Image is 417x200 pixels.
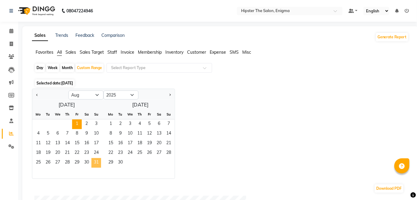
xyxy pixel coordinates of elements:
[106,148,116,158] span: 22
[106,158,116,168] div: Monday, September 29, 2025
[135,148,145,158] div: Thursday, September 25, 2025
[116,129,125,139] span: 9
[68,90,103,100] select: Select month
[91,110,101,119] div: Su
[101,33,125,38] a: Comparison
[62,139,72,148] div: Thursday, August 14, 2025
[125,129,135,139] div: Wednesday, September 10, 2025
[72,148,82,158] span: 22
[43,148,53,158] span: 19
[154,119,164,129] div: Saturday, September 6, 2025
[33,148,43,158] div: Monday, August 18, 2025
[167,90,172,100] button: Next month
[35,90,40,100] button: Previous month
[106,129,116,139] span: 8
[125,129,135,139] span: 10
[164,139,173,148] span: 21
[154,129,164,139] div: Saturday, September 13, 2025
[33,158,43,168] span: 25
[154,110,164,119] div: Sa
[53,110,62,119] div: We
[154,148,164,158] div: Saturday, September 27, 2025
[164,129,173,139] span: 14
[91,148,101,158] span: 24
[53,129,62,139] span: 6
[62,139,72,148] span: 14
[53,139,62,148] span: 13
[46,64,59,72] div: Week
[138,49,162,55] span: Membership
[154,139,164,148] span: 20
[135,110,145,119] div: Th
[164,119,173,129] span: 7
[91,158,101,168] div: Sunday, August 31, 2025
[53,139,62,148] div: Wednesday, August 13, 2025
[55,33,68,38] a: Trends
[135,148,145,158] span: 25
[62,129,72,139] span: 7
[43,139,53,148] span: 12
[53,148,62,158] span: 20
[210,49,226,55] span: Expense
[33,158,43,168] div: Monday, August 25, 2025
[145,148,154,158] div: Friday, September 26, 2025
[62,110,72,119] div: Th
[33,110,43,119] div: Mo
[72,158,82,168] div: Friday, August 29, 2025
[62,158,72,168] div: Thursday, August 28, 2025
[164,139,173,148] div: Sunday, September 21, 2025
[135,119,145,129] span: 4
[116,139,125,148] div: Tuesday, September 16, 2025
[187,49,206,55] span: Customer
[107,49,117,55] span: Staff
[125,119,135,129] span: 3
[116,148,125,158] span: 23
[33,148,43,158] span: 18
[91,119,101,129] span: 3
[121,49,134,55] span: Invoice
[145,148,154,158] span: 26
[91,139,101,148] div: Sunday, August 17, 2025
[91,139,101,148] span: 17
[230,49,239,55] span: SMS
[43,148,53,158] div: Tuesday, August 19, 2025
[135,139,145,148] span: 18
[103,90,138,100] select: Select year
[164,148,173,158] span: 28
[164,119,173,129] div: Sunday, September 7, 2025
[66,2,93,19] b: 08047224946
[125,119,135,129] div: Wednesday, September 3, 2025
[43,129,53,139] div: Tuesday, August 5, 2025
[106,119,116,129] div: Monday, September 1, 2025
[164,148,173,158] div: Sunday, September 28, 2025
[91,119,101,129] div: Sunday, August 3, 2025
[145,129,154,139] span: 12
[35,79,75,87] span: Selected date:
[75,64,103,72] div: Custom Range
[376,33,408,41] button: Generate Report
[72,119,82,129] span: 1
[32,30,48,41] a: Sales
[82,158,91,168] span: 30
[106,139,116,148] span: 15
[53,158,62,168] div: Wednesday, August 27, 2025
[375,184,403,193] button: Download PDF
[91,148,101,158] div: Sunday, August 24, 2025
[164,129,173,139] div: Sunday, September 14, 2025
[72,129,82,139] div: Friday, August 8, 2025
[80,49,104,55] span: Sales Target
[33,139,43,148] span: 11
[75,33,94,38] a: Feedback
[43,139,53,148] div: Tuesday, August 12, 2025
[106,129,116,139] div: Monday, September 8, 2025
[53,158,62,168] span: 27
[82,148,91,158] span: 23
[116,129,125,139] div: Tuesday, September 9, 2025
[72,139,82,148] span: 15
[135,129,145,139] div: Thursday, September 11, 2025
[33,139,43,148] div: Monday, August 11, 2025
[145,139,154,148] div: Friday, September 19, 2025
[72,129,82,139] span: 8
[33,129,43,139] span: 4
[43,110,53,119] div: Tu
